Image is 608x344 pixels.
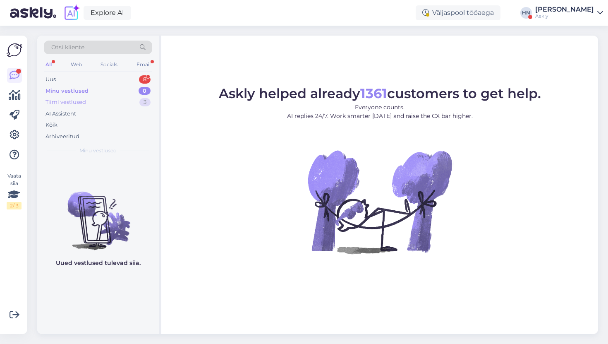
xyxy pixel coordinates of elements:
div: Kõik [45,121,57,129]
div: Web [69,59,84,70]
b: 1361 [360,85,387,101]
div: 3 [139,98,151,106]
span: Minu vestlused [79,147,117,154]
span: Otsi kliente [51,43,84,52]
div: AI Assistent [45,110,76,118]
img: No Chat active [305,127,454,276]
p: Uued vestlused tulevad siia. [56,259,141,267]
span: Askly helped already customers to get help. [219,85,541,101]
div: Vaata siia [7,172,22,209]
div: 8 [139,75,151,84]
p: Everyone counts. AI replies 24/7. Work smarter [DATE] and raise the CX bar higher. [219,103,541,120]
div: [PERSON_NAME] [535,6,594,13]
div: Tiimi vestlused [45,98,86,106]
div: 0 [139,87,151,95]
div: All [44,59,53,70]
img: Askly Logo [7,42,22,58]
a: Explore AI [84,6,131,20]
div: Väljaspool tööaega [416,5,500,20]
a: [PERSON_NAME]Askly [535,6,603,19]
div: HN [520,7,532,19]
div: Email [135,59,152,70]
img: explore-ai [63,4,80,22]
div: Askly [535,13,594,19]
div: 2 / 3 [7,202,22,209]
div: Minu vestlused [45,87,89,95]
div: Socials [99,59,119,70]
div: Arhiveeritud [45,132,79,141]
div: Uus [45,75,56,84]
img: No chats [37,177,159,251]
